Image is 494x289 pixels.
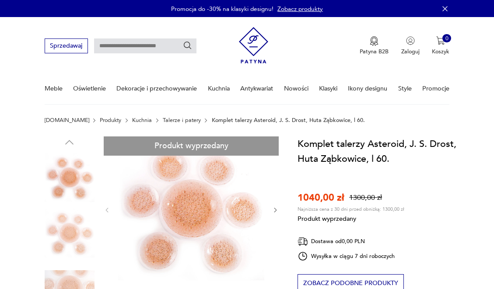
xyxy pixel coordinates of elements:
a: Ikony designu [348,73,387,104]
p: 1300,00 zł [349,193,382,203]
p: Promocja do -30% na klasyki designu! [171,5,273,13]
a: Produkty [100,117,121,123]
a: Ikona medaluPatyna B2B [360,36,389,56]
p: 1040,00 zł [298,192,344,205]
a: Dekoracje i przechowywanie [116,73,197,104]
button: 0Koszyk [432,36,449,56]
div: 0 [442,34,451,43]
img: Ikonka użytkownika [406,36,415,45]
button: Patyna B2B [360,36,389,56]
img: Ikona dostawy [298,236,308,247]
h1: Komplet talerzy Asteroid, J. S. Drost, Huta Ząbkowice, l 60. [298,136,459,166]
a: Kuchnia [132,117,152,123]
p: Produkt wyprzedany [298,212,404,223]
a: Promocje [422,73,449,104]
a: Style [398,73,412,104]
a: Antykwariat [240,73,273,104]
div: Dostawa od 0,00 PLN [298,236,395,247]
a: Klasyki [319,73,337,104]
p: Zaloguj [401,48,420,56]
p: Koszyk [432,48,449,56]
a: Zobacz produkty [277,5,323,13]
a: Kuchnia [208,73,230,104]
a: Sprzedawaj [45,44,88,49]
a: Oświetlenie [73,73,106,104]
div: Wysyłka w ciągu 7 dni roboczych [298,251,395,261]
button: Sprzedawaj [45,38,88,53]
a: [DOMAIN_NAME] [45,117,89,123]
button: Zaloguj [401,36,420,56]
p: Komplet talerzy Asteroid, J. S. Drost, Huta Ząbkowice, l 60. [212,117,365,123]
img: Patyna - sklep z meblami i dekoracjami vintage [239,24,268,66]
img: Ikona koszyka [436,36,445,45]
img: Ikona medalu [370,36,378,46]
button: Szukaj [183,41,193,51]
a: Meble [45,73,63,104]
p: Najniższa cena z 30 dni przed obniżką: 1300,00 zł [298,206,404,212]
a: Talerze i patery [163,117,201,123]
p: Patyna B2B [360,48,389,56]
a: Nowości [284,73,308,104]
